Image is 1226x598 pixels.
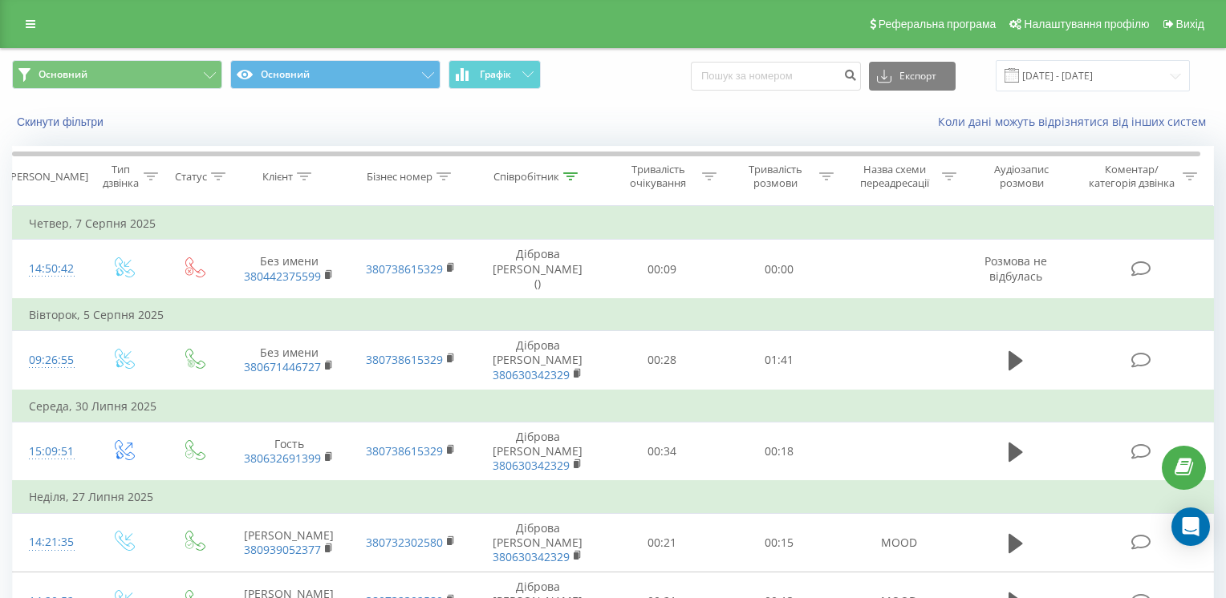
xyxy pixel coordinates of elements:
[493,170,559,184] div: Співробітник
[228,240,350,299] td: Без имени
[13,390,1214,422] td: Середа, 30 Липня 2025
[29,345,71,376] div: 09:26:55
[230,60,440,89] button: Основний
[480,69,511,80] span: Графік
[938,114,1214,129] a: Коли дані можуть відрізнятися вiд інших систем
[367,170,432,184] div: Бізнес номер
[1171,507,1210,546] div: Open Intercom Messenger
[721,513,838,572] td: 00:15
[838,513,960,572] td: MOOD
[472,331,603,390] td: Діброва [PERSON_NAME]
[244,542,321,557] a: 380939052377
[7,170,88,184] div: [PERSON_NAME]
[12,60,222,89] button: Основний
[974,163,1068,190] div: Аудіозапис розмови
[603,240,721,299] td: 00:09
[735,163,815,190] div: Тривалість розмови
[102,163,140,190] div: Тип дзвінка
[472,240,603,299] td: Діброва [PERSON_NAME] ()
[29,527,71,558] div: 14:21:35
[721,422,838,481] td: 00:18
[29,436,71,467] div: 15:09:51
[472,513,603,572] td: Діброва [PERSON_NAME]
[1176,18,1204,30] span: Вихід
[1085,163,1179,190] div: Коментар/категорія дзвінка
[493,549,570,564] a: 380630342329
[493,367,570,382] a: 380630342329
[603,422,721,481] td: 00:34
[262,170,293,184] div: Клієнт
[13,299,1214,331] td: Вівторок, 5 Серпня 2025
[603,331,721,390] td: 00:28
[493,458,570,473] a: 380630342329
[618,163,698,190] div: Тривалість очікування
[175,170,207,184] div: Статус
[852,163,937,190] div: Назва схеми переадресації
[244,269,321,284] a: 380442375599
[984,253,1047,283] span: Розмова не відбулась
[39,68,87,81] span: Основний
[244,451,321,466] a: 380632691399
[29,253,71,285] div: 14:50:42
[879,18,997,30] span: Реферальна програма
[244,359,321,374] a: 380671446727
[366,535,443,550] a: 380732302580
[366,443,443,459] a: 380738615329
[12,115,112,129] button: Скинути фільтри
[1024,18,1149,30] span: Налаштування профілю
[228,331,350,390] td: Без имени
[869,62,956,91] button: Експорт
[603,513,721,572] td: 00:21
[13,481,1214,513] td: Неділя, 27 Липня 2025
[449,60,541,89] button: Графік
[721,240,838,299] td: 00:00
[366,261,443,277] a: 380738615329
[13,208,1214,240] td: Четвер, 7 Серпня 2025
[721,331,838,390] td: 01:41
[691,62,861,91] input: Пошук за номером
[228,422,350,481] td: Гость
[472,422,603,481] td: Діброва [PERSON_NAME]
[366,352,443,367] a: 380738615329
[228,513,350,572] td: [PERSON_NAME]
